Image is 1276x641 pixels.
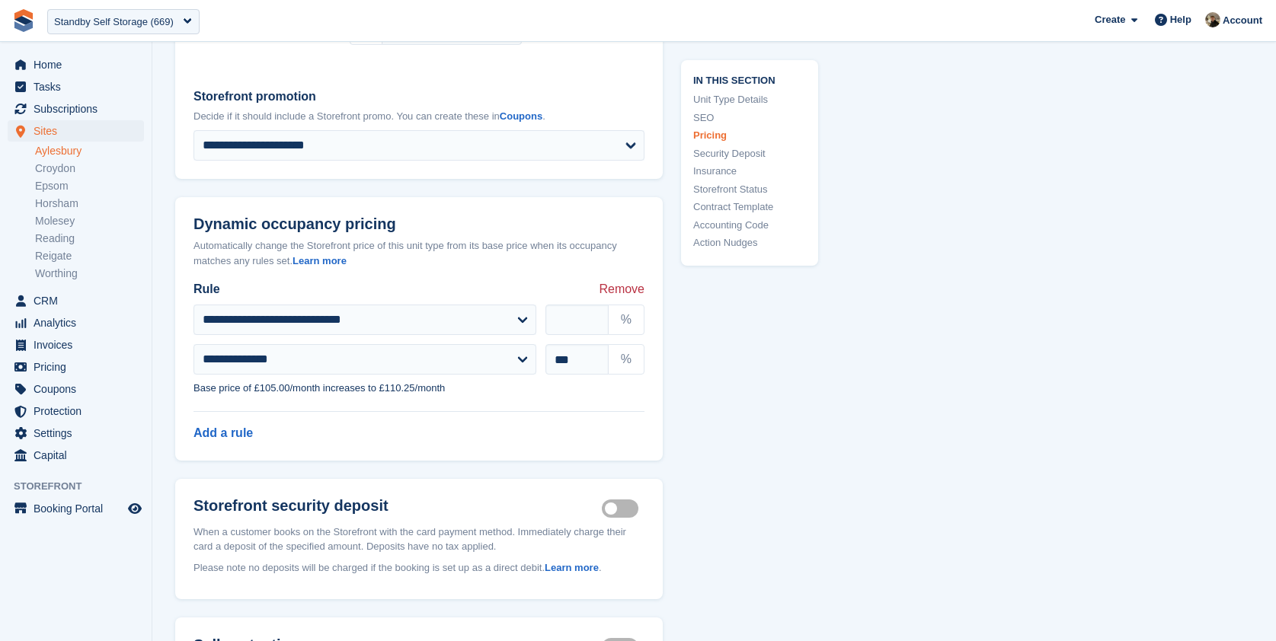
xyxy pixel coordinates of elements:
[1170,12,1191,27] span: Help
[34,54,125,75] span: Home
[34,445,125,466] span: Capital
[35,214,144,228] a: Molesey
[34,312,125,333] span: Analytics
[8,290,144,311] a: menu
[293,255,347,266] a: Learn more
[34,378,125,400] span: Coupons
[35,266,144,281] a: Worthing
[193,426,253,439] a: Add a rule
[693,110,806,125] a: SEO
[34,400,125,422] span: Protection
[693,217,806,232] a: Accounting Code
[126,499,144,518] a: Preview store
[8,423,144,444] a: menu
[693,92,806,107] a: Unit Type Details
[34,76,125,97] span: Tasks
[193,215,396,233] span: Dynamic occupancy pricing
[8,98,144,120] a: menu
[1095,12,1125,27] span: Create
[8,498,144,519] a: menu
[8,356,144,378] a: menu
[8,312,144,333] a: menu
[8,378,144,400] a: menu
[54,14,174,30] div: Standby Self Storage (669)
[693,199,806,215] a: Contract Template
[693,145,806,161] a: Security Deposit
[693,128,806,143] a: Pricing
[8,400,144,422] a: menu
[35,179,144,193] a: Epsom
[34,498,125,519] span: Booking Portal
[193,525,644,554] p: When a customer books on the Storefront with the card payment method. Immediately charge their ca...
[693,72,806,86] span: In this section
[34,334,125,356] span: Invoices
[1205,12,1220,27] img: Oliver Bruce
[8,445,144,466] a: menu
[34,356,125,378] span: Pricing
[8,120,144,142] a: menu
[693,164,806,179] a: Insurance
[8,54,144,75] a: menu
[500,110,542,122] a: Coupons
[34,98,125,120] span: Subscriptions
[35,161,144,176] a: Croydon
[35,144,144,158] a: Aylesbury
[693,235,806,250] a: Action Nudges
[693,181,806,196] a: Storefront Status
[8,76,144,97] a: menu
[193,109,644,124] p: Decide if it should include a Storefront promo. You can create these in .
[34,120,125,142] span: Sites
[193,381,644,396] p: Base price of £105.00/month increases to £110.25/month
[602,507,644,509] label: Security deposit on
[1223,13,1262,28] span: Account
[193,238,644,268] div: Automatically change the Storefront price of this unit type from its base price when its occupanc...
[545,562,599,573] a: Learn more
[34,423,125,444] span: Settings
[35,196,144,211] a: Horsham
[193,560,644,576] p: Please note no deposits will be charged if the booking is set up as a direct debit. .
[35,231,144,246] a: Reading
[12,9,35,32] img: stora-icon-8386f47178a22dfd0bd8f6a31ec36ba5ce8667c1dd55bd0f319d3a0aa187defe.svg
[14,479,152,494] span: Storefront
[599,280,644,298] span: Remove
[8,334,144,356] a: menu
[35,249,144,263] a: Reigate
[34,290,125,311] span: CRM
[193,280,220,298] strong: Rule
[193,497,602,515] h2: Storefront security deposit
[193,88,644,106] label: Storefront promotion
